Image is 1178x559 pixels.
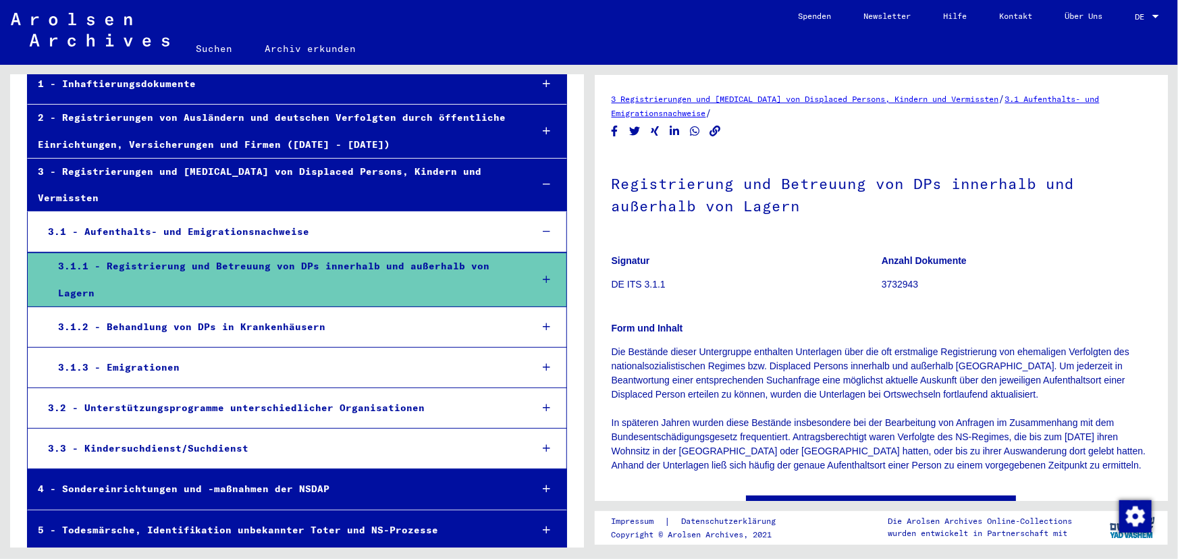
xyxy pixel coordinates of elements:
[628,123,642,140] button: Share on Twitter
[1107,510,1158,544] img: yv_logo.png
[611,514,792,529] div: |
[612,323,683,334] b: Form und Inhalt
[38,395,520,421] div: 3.2 - Unterstützungsprogramme unterschiedlicher Organisationen
[11,13,169,47] img: Arolsen_neg.svg
[648,123,662,140] button: Share on Xing
[882,277,1151,292] p: 3732943
[611,529,792,541] p: Copyright © Arolsen Archives, 2021
[28,476,520,502] div: 4 - Sondereinrichtungen und -maßnahmen der NSDAP
[48,253,520,306] div: 3.1.1 - Registrierung und Betreuung von DPs innerhalb und außerhalb von Lagern
[612,153,1152,234] h1: Registrierung und Betreuung von DPs innerhalb und außerhalb von Lagern
[668,123,682,140] button: Share on LinkedIn
[611,514,664,529] a: Impressum
[1135,12,1150,22] span: DE
[28,159,520,211] div: 3 - Registrierungen und [MEDICAL_DATA] von Displaced Persons, Kindern und Vermissten
[48,354,520,381] div: 3.1.3 - Emigrationen
[706,107,712,119] span: /
[1119,500,1152,533] img: Zustimmung ändern
[888,515,1072,527] p: Die Arolsen Archives Online-Collections
[612,94,999,104] a: 3 Registrierungen und [MEDICAL_DATA] von Displaced Persons, Kindern und Vermissten
[888,527,1072,539] p: wurden entwickelt in Partnerschaft mit
[882,255,967,266] b: Anzahl Dokumente
[28,105,520,157] div: 2 - Registrierungen von Ausländern und deutschen Verfolgten durch öffentliche Einrichtungen, Vers...
[708,123,722,140] button: Copy link
[48,314,520,340] div: 3.1.2 - Behandlung von DPs in Krankenhäusern
[612,277,881,292] p: DE ITS 3.1.1
[612,255,650,266] b: Signatur
[249,32,373,65] a: Archiv erkunden
[38,435,520,462] div: 3.3 - Kindersuchdienst/Suchdienst
[688,123,702,140] button: Share on WhatsApp
[38,219,520,245] div: 3.1 - Aufenthalts- und Emigrationsnachweise
[670,514,792,529] a: Datenschutzerklärung
[28,517,520,543] div: 5 - Todesmärsche, Identifikation unbekannter Toter und NS-Prozesse
[778,500,984,514] a: See comments created before [DATE]
[180,32,249,65] a: Suchen
[608,123,622,140] button: Share on Facebook
[28,71,520,97] div: 1 - Inhaftierungsdokumente
[999,92,1005,105] span: /
[612,345,1152,473] p: Die Bestände dieser Untergruppe enthalten Unterlagen über die oft erstmalige Registrierung von eh...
